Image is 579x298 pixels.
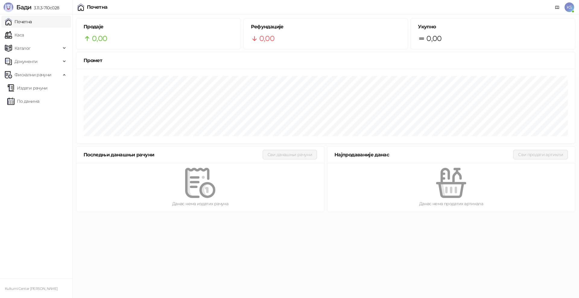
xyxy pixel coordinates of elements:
[87,5,108,10] div: Почетна
[4,2,13,12] img: Logo
[86,200,315,207] div: Данас нема издатих рачуна
[426,33,441,44] span: 0,00
[513,150,568,159] button: Сви продати артикли
[337,200,565,207] div: Данас нема продатих артикала
[5,29,24,41] a: Каса
[14,55,37,67] span: Документи
[259,33,274,44] span: 0,00
[565,2,574,12] span: KS
[14,69,51,81] span: Фискални рачуни
[5,287,58,291] small: Kulturni Centar [PERSON_NAME]
[14,42,31,54] span: Каталог
[334,151,513,158] div: Најпродаваније данас
[251,23,401,30] h5: Рефундације
[84,57,568,64] div: Промет
[31,5,59,11] span: 3.11.3-710c028
[84,151,263,158] div: Последњи данашњи рачуни
[263,150,317,159] button: Сви данашњи рачуни
[7,95,39,107] a: По данима
[84,23,233,30] h5: Продаје
[5,16,32,28] a: Почетна
[92,33,107,44] span: 0,00
[418,23,568,30] h5: Укупно
[7,82,48,94] a: Издати рачуни
[552,2,562,12] a: Документација
[16,4,31,11] span: Бади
